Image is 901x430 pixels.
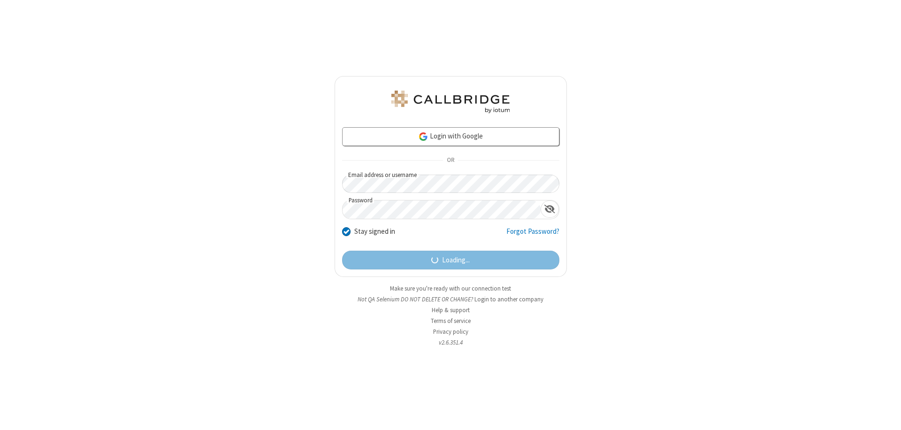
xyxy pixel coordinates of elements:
a: Forgot Password? [506,226,559,244]
a: Login with Google [342,127,559,146]
a: Help & support [432,306,470,314]
button: Login to another company [474,295,543,304]
li: v2.6.351.4 [335,338,567,347]
img: QA Selenium DO NOT DELETE OR CHANGE [389,91,512,113]
span: OR [443,154,458,167]
input: Email address or username [342,175,559,193]
a: Privacy policy [433,328,468,336]
input: Password [343,200,541,219]
button: Loading... [342,251,559,269]
a: Terms of service [431,317,471,325]
div: Show password [541,200,559,218]
img: google-icon.png [418,131,428,142]
span: Loading... [442,255,470,266]
a: Make sure you're ready with our connection test [390,284,511,292]
label: Stay signed in [354,226,395,237]
li: Not QA Selenium DO NOT DELETE OR CHANGE? [335,295,567,304]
